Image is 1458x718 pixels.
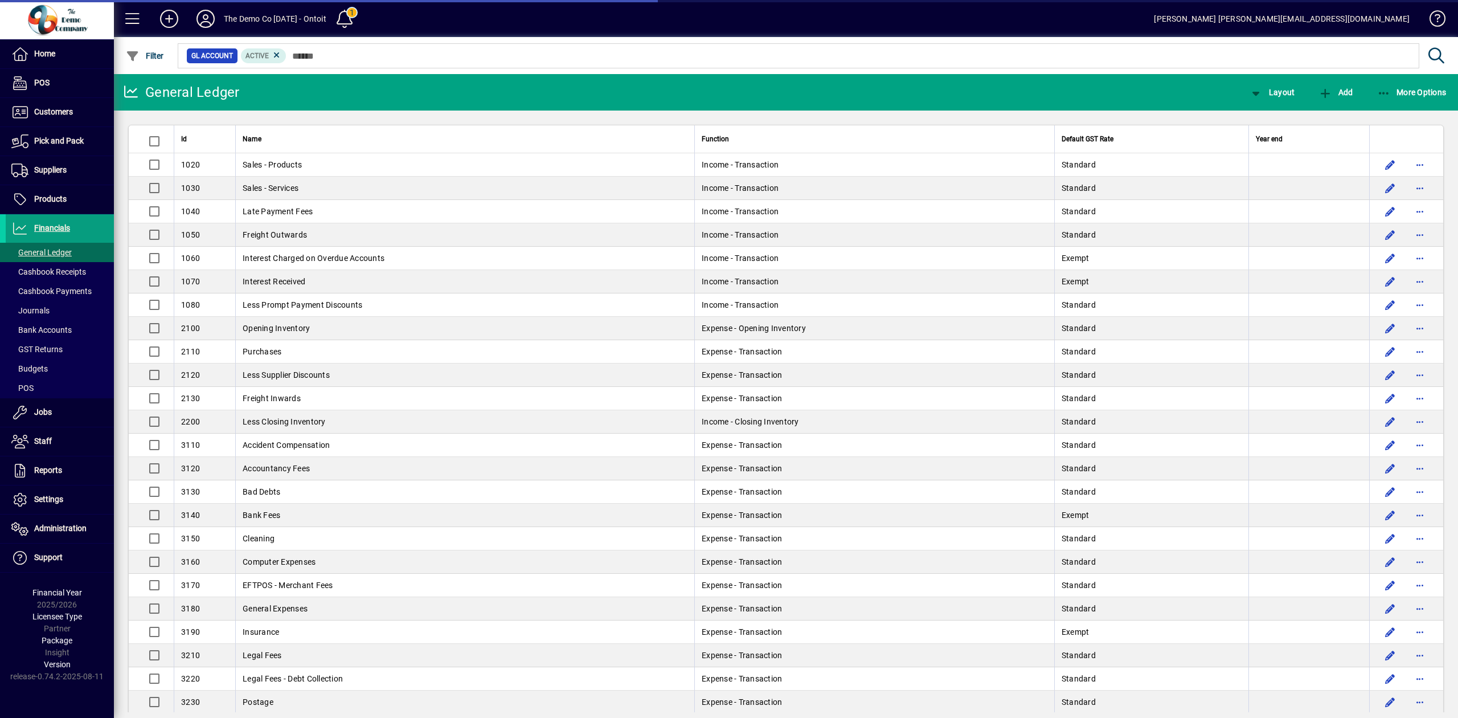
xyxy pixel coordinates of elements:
[1249,88,1295,97] span: Layout
[1411,506,1429,524] button: More options
[42,636,72,645] span: Package
[243,557,316,566] span: Computer Expenses
[11,345,63,354] span: GST Returns
[181,207,200,216] span: 1040
[1062,277,1090,286] span: Exempt
[181,254,200,263] span: 1060
[702,697,782,707] span: Expense - Transaction
[1381,670,1399,688] button: Edit
[1411,179,1429,197] button: More options
[1411,156,1429,174] button: More options
[34,136,84,145] span: Pick and Pack
[243,160,302,169] span: Sales - Products
[1411,646,1429,664] button: More options
[181,160,200,169] span: 1020
[6,378,114,398] a: POS
[243,254,384,263] span: Interest Charged on Overdue Accounts
[702,324,806,333] span: Expense - Opening Inventory
[6,243,114,262] a: General Ledger
[6,359,114,378] a: Budgets
[702,604,782,613] span: Expense - Transaction
[11,306,50,315] span: Journals
[243,133,261,145] span: Name
[1381,226,1399,244] button: Edit
[126,51,164,60] span: Filter
[1411,296,1429,314] button: More options
[1381,296,1399,314] button: Edit
[1421,2,1444,39] a: Knowledge Base
[1381,529,1399,548] button: Edit
[1411,553,1429,571] button: More options
[243,300,362,309] span: Less Prompt Payment Discounts
[1062,207,1096,216] span: Standard
[243,230,307,239] span: Freight Outwards
[181,604,200,613] span: 3180
[1381,553,1399,571] button: Edit
[702,370,782,380] span: Expense - Transaction
[702,133,729,145] span: Function
[702,674,782,683] span: Expense - Transaction
[702,277,779,286] span: Income - Transaction
[1381,599,1399,618] button: Edit
[243,487,280,496] span: Bad Debts
[1062,440,1096,450] span: Standard
[224,10,326,28] div: The Demo Co [DATE] - Ontoit
[1381,342,1399,361] button: Edit
[1062,697,1096,707] span: Standard
[1062,581,1096,590] span: Standard
[1411,226,1429,244] button: More options
[122,83,240,101] div: General Ledger
[181,370,200,380] span: 2120
[702,183,779,193] span: Income - Transaction
[6,544,114,572] a: Support
[1062,511,1090,520] span: Exempt
[1154,10,1410,28] div: [PERSON_NAME] [PERSON_NAME][EMAIL_ADDRESS][DOMAIN_NAME]
[243,277,305,286] span: Interest Received
[1411,272,1429,291] button: More options
[1381,506,1399,524] button: Edit
[1062,347,1096,356] span: Standard
[11,384,34,393] span: POS
[1381,646,1399,664] button: Edit
[702,254,779,263] span: Income - Transaction
[1318,88,1353,97] span: Add
[181,394,200,403] span: 2130
[32,588,82,597] span: Financial Year
[243,370,330,380] span: Less Supplier Discounts
[1381,576,1399,594] button: Edit
[6,185,114,214] a: Products
[702,557,782,566] span: Expense - Transaction
[1377,88,1447,97] span: More Options
[181,133,228,145] div: Id
[243,581,333,590] span: EFTPOS - Merchant Fees
[1062,133,1113,145] span: Default GST Rate
[1381,156,1399,174] button: Edit
[6,398,114,427] a: Jobs
[32,612,82,621] span: Licensee Type
[181,511,200,520] span: 3140
[187,9,224,29] button: Profile
[1062,464,1096,473] span: Standard
[243,511,280,520] span: Bank Fees
[1062,417,1096,426] span: Standard
[34,165,67,174] span: Suppliers
[1381,249,1399,267] button: Edit
[1381,389,1399,407] button: Edit
[34,553,63,562] span: Support
[1411,599,1429,618] button: More options
[702,300,779,309] span: Income - Transaction
[243,207,313,216] span: Late Payment Fees
[243,183,298,193] span: Sales - Services
[1062,324,1096,333] span: Standard
[1411,319,1429,337] button: More options
[702,230,779,239] span: Income - Transaction
[1381,179,1399,197] button: Edit
[702,511,782,520] span: Expense - Transaction
[1411,670,1429,688] button: More options
[1062,487,1096,496] span: Standard
[181,347,200,356] span: 2110
[702,651,782,660] span: Expense - Transaction
[702,487,782,496] span: Expense - Transaction
[243,604,308,613] span: General Expenses
[243,674,343,683] span: Legal Fees - Debt Collection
